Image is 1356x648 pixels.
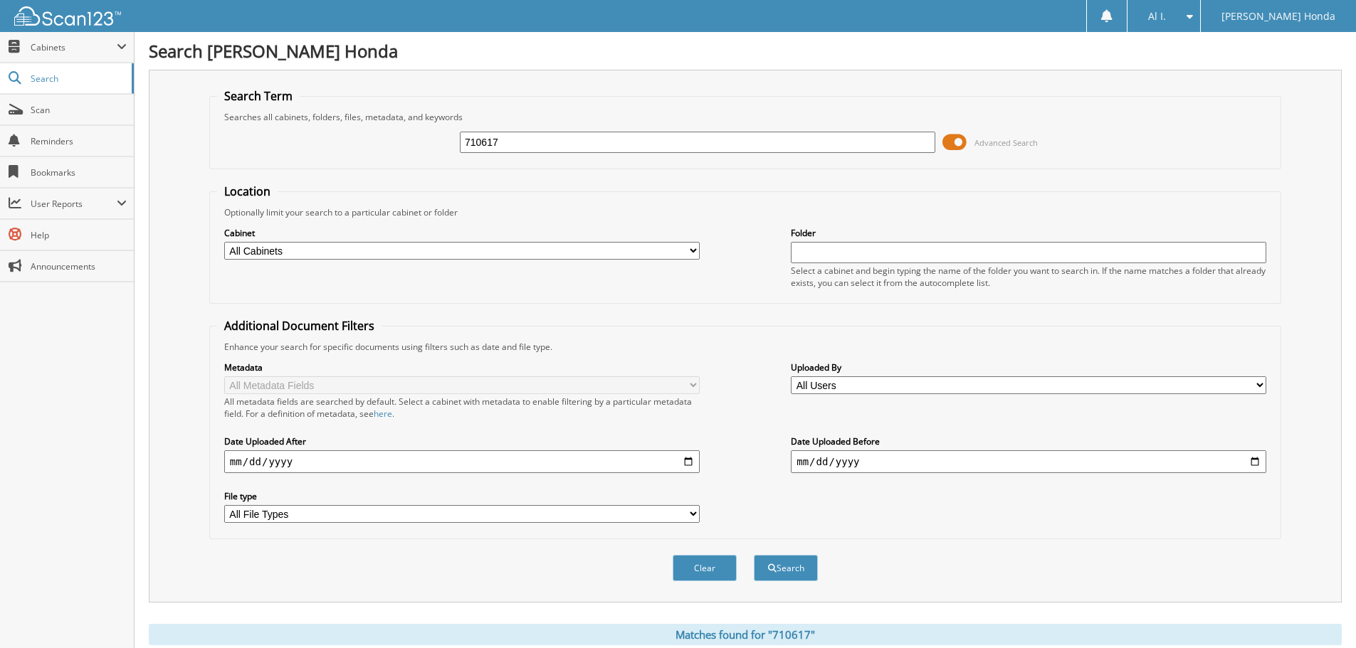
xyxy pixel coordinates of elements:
[217,206,1273,218] div: Optionally limit your search to a particular cabinet or folder
[224,395,700,420] div: All metadata fields are searched by default. Select a cabinet with metadata to enable filtering b...
[217,111,1273,123] div: Searches all cabinets, folders, files, metadata, and keywords
[791,435,1266,447] label: Date Uploaded Before
[791,227,1266,239] label: Folder
[791,361,1266,373] label: Uploaded By
[31,135,127,147] span: Reminders
[224,227,700,239] label: Cabinet
[217,184,278,199] legend: Location
[791,265,1266,289] div: Select a cabinet and begin typing the name of the folder you want to search in. If the name match...
[1221,12,1335,21] span: [PERSON_NAME] Honda
[974,137,1038,148] span: Advanced Search
[31,198,117,210] span: User Reports
[374,408,392,420] a: here
[224,450,700,473] input: start
[31,229,127,241] span: Help
[31,166,127,179] span: Bookmarks
[217,341,1273,353] div: Enhance your search for specific documents using filters such as date and file type.
[31,41,117,53] span: Cabinets
[31,260,127,272] span: Announcements
[673,555,737,581] button: Clear
[754,555,818,581] button: Search
[31,73,125,85] span: Search
[149,624,1342,645] div: Matches found for "710617"
[1148,12,1166,21] span: Al I.
[224,435,700,447] label: Date Uploaded After
[224,490,700,502] label: File type
[217,318,382,334] legend: Additional Document Filters
[791,450,1266,473] input: end
[149,39,1342,63] h1: Search [PERSON_NAME] Honda
[31,104,127,116] span: Scan
[14,6,121,26] img: scan123-logo-white.svg
[224,361,700,373] label: Metadata
[217,88,300,104] legend: Search Term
